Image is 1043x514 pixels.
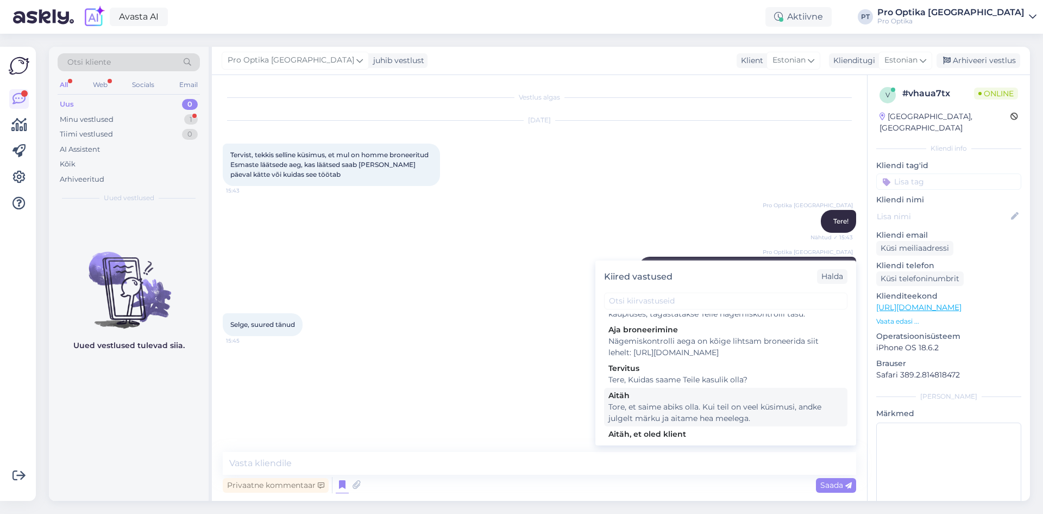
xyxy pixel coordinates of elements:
span: Otsi kliente [67,57,111,68]
img: No chats [49,232,209,330]
div: [PERSON_NAME] [876,392,1021,401]
div: Arhiveeri vestlus [937,53,1020,68]
p: Märkmed [876,408,1021,419]
div: Tervitus [608,363,843,374]
div: Klienditugi [829,55,875,66]
p: Kliendi telefon [876,260,1021,271]
div: Kliendi info [876,144,1021,153]
span: Online [974,88,1018,100]
div: Küsi telefoninumbrit [876,271,964,286]
div: Kiired vastused [604,270,673,283]
div: [GEOGRAPHIC_DATA], [GEOGRAPHIC_DATA] [879,111,1010,134]
p: Brauser [876,358,1021,369]
div: Halda [817,269,847,284]
div: PT [858,9,873,24]
div: Email [177,78,200,92]
div: 1 [184,114,198,125]
p: Kliendi nimi [876,194,1021,206]
span: Selge, suured tänud [230,320,295,329]
span: Uued vestlused [104,193,154,203]
div: [DATE] [223,115,856,125]
p: Uued vestlused tulevad siia. [73,340,185,351]
img: explore-ai [83,5,105,28]
span: v [885,91,890,99]
div: Aja broneerimine [608,324,843,336]
p: iPhone OS 18.6.2 [876,342,1021,354]
input: Lisa nimi [877,210,1009,222]
div: Minu vestlused [60,114,114,125]
div: Tere, Kuidas saame Teile kasulik olla? [608,374,843,386]
div: Privaatne kommentaar [223,478,329,493]
p: Vaata edasi ... [876,317,1021,326]
span: Tere! [833,217,849,225]
div: Küsi meiliaadressi [876,241,953,256]
div: Aitäh [608,390,843,401]
div: Tore, et saime abiks olla ja aitäh, et olete meie klient! [608,440,843,451]
div: Uus [60,99,74,110]
span: 15:45 [226,337,267,345]
div: Web [91,78,110,92]
div: Arhiveeritud [60,174,104,185]
p: Operatsioonisüsteem [876,331,1021,342]
span: Pro Optika [GEOGRAPHIC_DATA] [763,201,853,209]
input: Lisa tag [876,174,1021,190]
div: 0 [182,99,198,110]
div: Tore, et saime abiks olla. Kui teil on veel küsimusi, andke julgelt märku ja aitame hea meelega. [608,401,843,424]
span: Estonian [772,54,806,66]
div: Kõik [60,159,76,170]
div: Pro Optika [GEOGRAPHIC_DATA] [877,8,1025,17]
p: Safari 389.2.814818472 [876,369,1021,381]
div: All [58,78,70,92]
p: Kliendi email [876,230,1021,241]
div: Pro Optika [877,17,1025,26]
a: Avasta AI [110,8,168,26]
input: Otsi kiirvastuseid [604,293,847,309]
div: AI Assistent [60,144,100,155]
span: 15:43 [226,187,267,195]
p: Kliendi tag'id [876,160,1021,171]
div: Klient [737,55,763,66]
div: # vhaua7tx [902,87,974,100]
span: Nähtud ✓ 15:43 [810,233,853,241]
a: Pro Optika [GEOGRAPHIC_DATA]Pro Optika [877,8,1036,26]
div: Aktiivne [765,7,832,27]
div: Nägemiskontrolli aega on kõige lihtsam broneerida siit lehelt: [URL][DOMAIN_NAME] [608,336,843,358]
span: Saada [820,480,852,490]
span: Pro Optika [GEOGRAPHIC_DATA] [228,54,354,66]
div: Aitäh, et oled klient [608,429,843,440]
img: Askly Logo [9,55,29,76]
div: juhib vestlust [369,55,424,66]
span: Pro Optika [GEOGRAPHIC_DATA] [763,248,853,256]
a: [URL][DOMAIN_NAME] [876,302,962,312]
div: 0 [182,129,198,140]
div: Socials [130,78,156,92]
div: Vestlus algas [223,92,856,102]
span: Tervist, tekkis selline küsimus, et mul on homme broneeritud Esmaste läätsede aeg, kas läätsed sa... [230,151,430,178]
span: Estonian [884,54,918,66]
p: Klienditeekond [876,290,1021,302]
div: Tiimi vestlused [60,129,113,140]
